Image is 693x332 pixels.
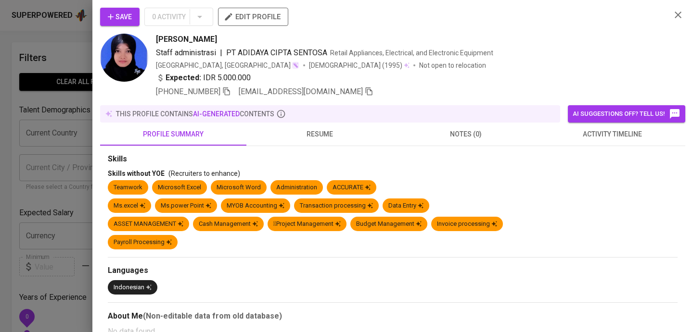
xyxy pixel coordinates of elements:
span: [EMAIL_ADDRESS][DOMAIN_NAME] [239,87,363,96]
div: Indonesian [114,283,152,292]
div: ASSET MANAGEMENT [114,220,183,229]
div: [GEOGRAPHIC_DATA], [GEOGRAPHIC_DATA] [156,61,299,70]
div: Administration [276,183,317,192]
button: AI suggestions off? Tell us! [568,105,685,123]
span: profile summary [106,128,241,140]
div: (1995) [309,61,410,70]
div: Languages [108,265,678,276]
span: [DEMOGRAPHIC_DATA] [309,61,382,70]
div: Data Entry [388,201,423,210]
span: activity timeline [545,128,680,140]
div: Skills [108,154,678,165]
span: Save [108,11,132,23]
span: notes (0) [398,128,533,140]
span: AI-generated [193,110,240,118]
div: Project Management [273,220,341,229]
span: Staff administrasi [156,48,216,57]
span: AI suggestions off? Tell us! [573,108,680,120]
div: Ms.power Point [161,201,211,210]
a: edit profile [218,12,288,20]
b: Expected: [166,72,201,84]
b: (Non-editable data from old database) [143,311,282,320]
div: Invoice processing [437,220,497,229]
span: [PHONE_NUMBER] [156,87,220,96]
span: (Recruiters to enhance) [168,170,240,177]
span: | [220,47,222,59]
p: Not open to relocation [419,61,486,70]
button: Save [100,8,140,26]
div: Teamwork [114,183,142,192]
div: Ms.excel [114,201,145,210]
div: IDR 5.000.000 [156,72,251,84]
span: [PERSON_NAME] [156,34,217,45]
div: Microsoft Word [217,183,261,192]
div: Cash Management [199,220,258,229]
img: 17c0e0588fbe4adbfa32549714fc37da.jpg [100,34,148,82]
p: this profile contains contents [116,109,274,119]
button: edit profile [218,8,288,26]
span: Retail Appliances, Electrical, and Electronic Equipment [330,49,493,57]
div: Microsoft Excel [158,183,201,192]
div: About Me [108,310,678,322]
div: Budget Management [356,220,422,229]
span: PT ADIDAYA CIPTA SENTOSA [226,48,327,57]
div: MYOB Accounting [227,201,284,210]
div: ACCURATE [333,183,371,192]
span: Skills without YOE [108,170,165,177]
span: edit profile [226,11,281,23]
img: magic_wand.svg [292,61,299,69]
div: Payroll Processing [114,238,172,247]
div: Transaction processing [300,201,373,210]
span: resume [252,128,387,140]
